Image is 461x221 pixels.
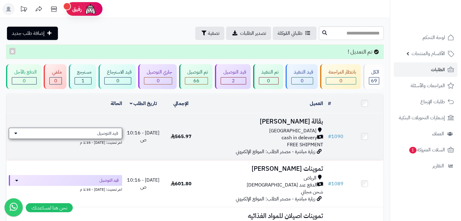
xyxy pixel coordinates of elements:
span: إشعارات التحويلات البنكية [399,114,445,122]
span: # [328,133,331,140]
div: مسترجع [75,69,92,76]
span: السلات المتروكة [409,146,445,154]
span: 1 [409,147,416,153]
span: 0 [54,77,57,84]
span: الأقسام والمنتجات [412,49,445,58]
span: العملاء [432,130,444,138]
a: تصدير الطلبات [226,27,271,40]
a: ملغي 0 [42,64,67,89]
div: 0 [259,78,278,84]
span: قيد التوصيل [97,130,118,137]
span: 0 [267,77,270,84]
span: المراجعات والأسئلة [411,81,445,90]
span: الرياض [304,175,316,182]
a: تم التوصيل 66 [178,64,214,89]
span: 2 [232,77,235,84]
span: تصدير الطلبات [240,30,266,37]
span: لوحة التحكم [423,33,445,42]
a: قيد الاسترجاع 0 [97,64,137,89]
div: قيد التنفيذ [291,69,313,76]
span: 1 [82,77,85,84]
span: 66 [193,77,199,84]
a: #1089 [328,180,343,187]
span: [DATE] - 10:16 ص [127,129,159,143]
a: العملاء [394,127,457,141]
div: 0 [326,78,356,84]
div: الكل [369,69,379,76]
a: تحديثات المنصة [16,3,31,17]
button: × [9,48,15,54]
a: الإجمالي [173,100,189,107]
span: رفيق [72,5,82,13]
span: طلبات الإرجاع [420,97,445,106]
a: # [328,100,331,107]
a: الطلبات [394,62,457,77]
button: تصفية [195,27,224,40]
span: 0 [23,77,26,84]
span: 565.97 [171,133,192,140]
div: 0 [292,78,313,84]
div: اخر تحديث: [DATE] - 1:35 م [9,139,122,145]
a: لوحة التحكم [394,30,457,45]
div: 66 [185,78,208,84]
a: جاري التوصيل 0 [137,64,178,89]
span: 0 [116,77,119,84]
span: التقارير [433,162,444,170]
div: 0 [50,78,61,84]
span: 601.80 [171,180,192,187]
span: شحن مجاني [301,188,323,196]
div: 1 [75,78,91,84]
span: الطلبات [431,65,445,74]
div: بانتظار المراجعة [326,69,356,76]
div: تم التوصيل [185,69,208,76]
span: [DATE] - 10:16 ص [127,176,159,191]
span: cash in delevery [282,134,317,141]
span: تصفية [208,30,219,37]
span: # [328,180,331,187]
a: تاريخ الطلب [130,100,157,107]
span: زيارة مباشرة - مصدر الطلب: الموقع الإلكتروني [236,195,315,203]
a: الكل69 [362,64,385,89]
div: الدفع بالآجل [12,69,37,76]
span: 69 [371,77,377,84]
img: logo-2.png [420,14,455,27]
div: قيد التوصيل [221,69,246,76]
a: إضافة طلب جديد [7,27,58,40]
img: ai-face.png [84,3,96,15]
span: قيد التوصيل [99,177,119,183]
span: الدفع عند [DEMOGRAPHIC_DATA] [247,182,317,189]
div: تم التنفيذ [259,69,279,76]
a: الحالة [111,100,122,107]
a: تم التنفيذ 0 [252,64,284,89]
a: العميل [310,100,323,107]
a: السلات المتروكة1 [394,143,457,157]
a: الدفع بالآجل 0 [5,64,42,89]
div: قيد الاسترجاع [104,69,131,76]
h3: تموينات [PERSON_NAME] [202,165,323,172]
a: قيد التنفيذ 0 [284,64,319,89]
a: طلبات الإرجاع [394,94,457,109]
div: 0 [144,78,172,84]
a: طلباتي المُوكلة [273,27,316,40]
a: مسترجع 1 [68,64,97,89]
span: إضافة طلب جديد [12,30,45,37]
a: التقارير [394,159,457,173]
div: 0 [12,78,36,84]
span: طلباتي المُوكلة [278,30,302,37]
span: 0 [301,77,304,84]
h3: بقالة [PERSON_NAME] [202,118,323,125]
a: بانتظار المراجعة 0 [319,64,362,89]
a: قيد التوصيل 2 [214,64,252,89]
span: 0 [339,77,342,84]
span: زيارة مباشرة - مصدر الطلب: الموقع الإلكتروني [236,148,315,155]
div: اخر تحديث: [DATE] - 1:35 م [9,186,122,192]
a: المراجعات والأسئلة [394,78,457,93]
div: 2 [221,78,246,84]
div: تم التعديل ! [6,45,384,59]
h3: تموينات اصيلان للمواد الغذائيه [202,213,323,219]
span: [GEOGRAPHIC_DATA] [269,127,316,134]
a: إشعارات التحويلات البنكية [394,110,457,125]
div: 0 [105,78,131,84]
div: ملغي [49,69,62,76]
span: 0 [157,77,160,84]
